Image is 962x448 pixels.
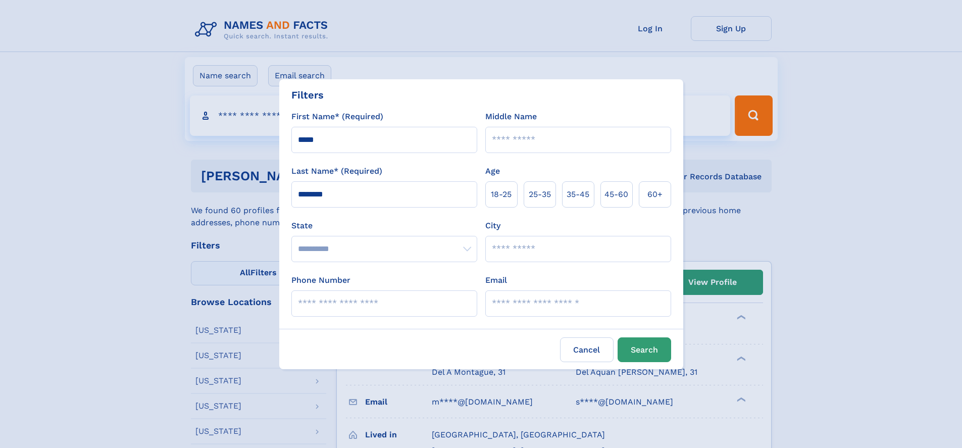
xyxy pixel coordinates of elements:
[647,188,663,201] span: 60+
[291,274,350,286] label: Phone Number
[291,220,477,232] label: State
[485,165,500,177] label: Age
[485,111,537,123] label: Middle Name
[291,111,383,123] label: First Name* (Required)
[618,337,671,362] button: Search
[491,188,512,201] span: 18‑25
[529,188,551,201] span: 25‑35
[560,337,614,362] label: Cancel
[291,87,324,103] div: Filters
[485,220,500,232] label: City
[291,165,382,177] label: Last Name* (Required)
[485,274,507,286] label: Email
[567,188,589,201] span: 35‑45
[604,188,628,201] span: 45‑60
